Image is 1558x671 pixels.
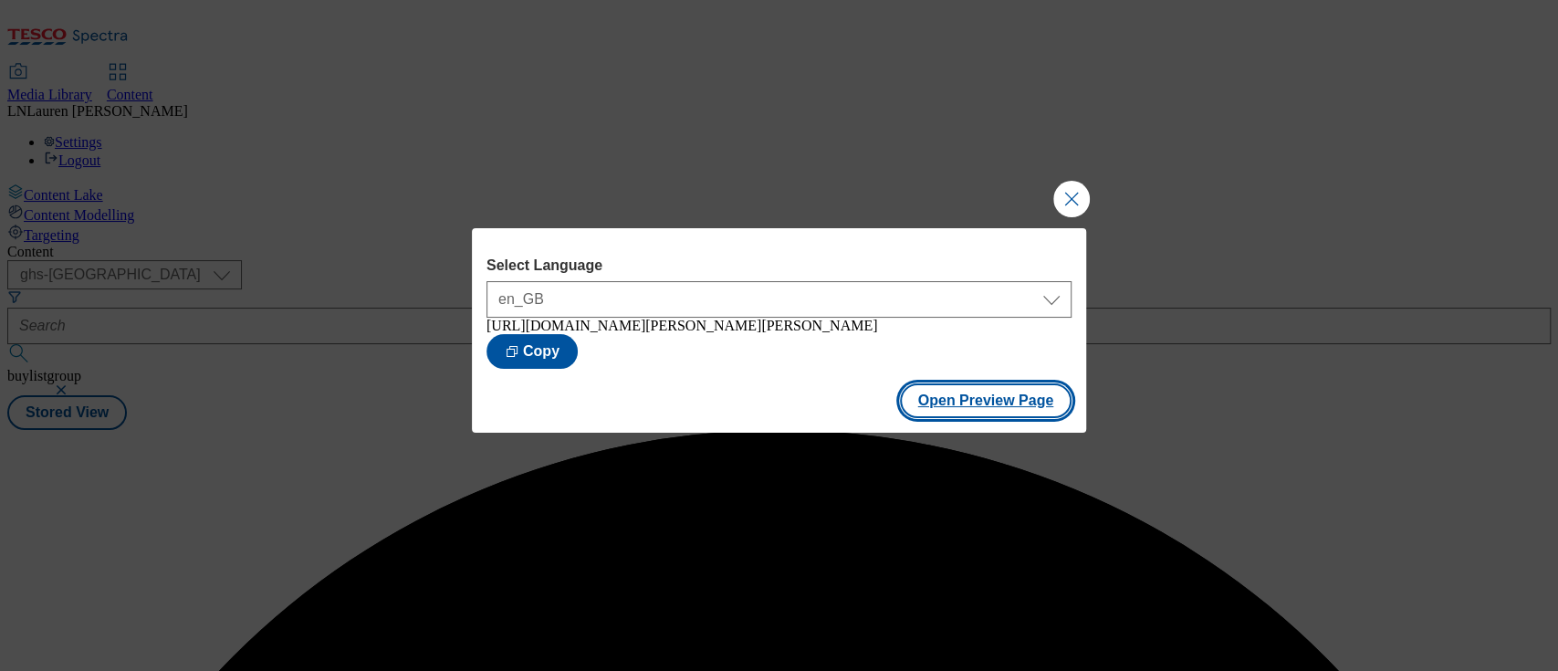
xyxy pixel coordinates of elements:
[472,228,1086,433] div: Modal
[1053,181,1090,217] button: Close Modal
[486,257,1072,274] label: Select Language
[900,383,1072,418] button: Open Preview Page
[486,334,578,369] button: Copy
[486,318,1072,334] div: [URL][DOMAIN_NAME][PERSON_NAME][PERSON_NAME]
